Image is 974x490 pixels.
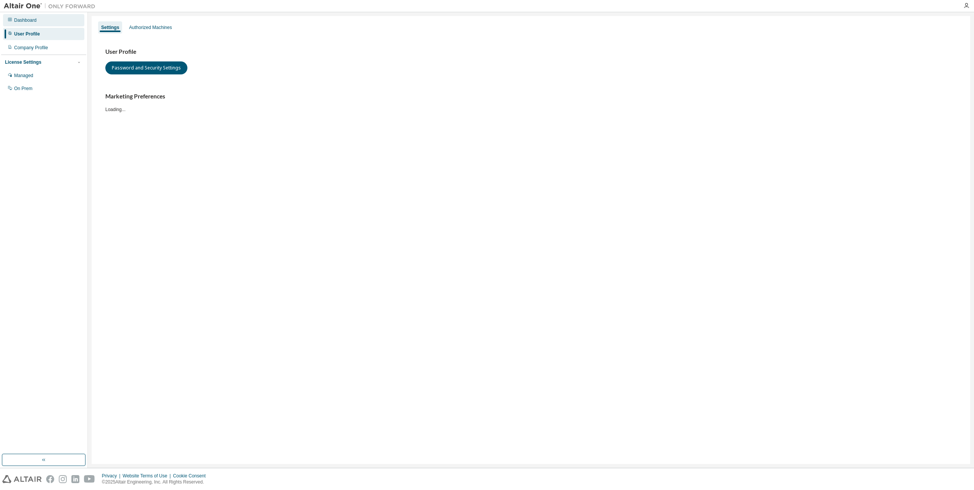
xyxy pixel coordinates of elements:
div: Cookie Consent [173,473,210,479]
h3: User Profile [105,48,956,56]
div: Authorized Machines [129,24,172,31]
img: youtube.svg [84,475,95,483]
img: facebook.svg [46,475,54,483]
img: altair_logo.svg [2,475,42,483]
img: Altair One [4,2,99,10]
img: linkedin.svg [71,475,79,483]
div: Loading... [105,93,956,112]
div: Managed [14,73,33,79]
div: Dashboard [14,17,37,23]
div: On Prem [14,85,32,92]
div: Website Terms of Use [123,473,173,479]
img: instagram.svg [59,475,67,483]
p: © 2025 Altair Engineering, Inc. All Rights Reserved. [102,479,210,485]
div: Settings [101,24,119,31]
div: User Profile [14,31,40,37]
div: Company Profile [14,45,48,51]
div: License Settings [5,59,41,65]
h3: Marketing Preferences [105,93,956,100]
div: Privacy [102,473,123,479]
button: Password and Security Settings [105,61,187,74]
